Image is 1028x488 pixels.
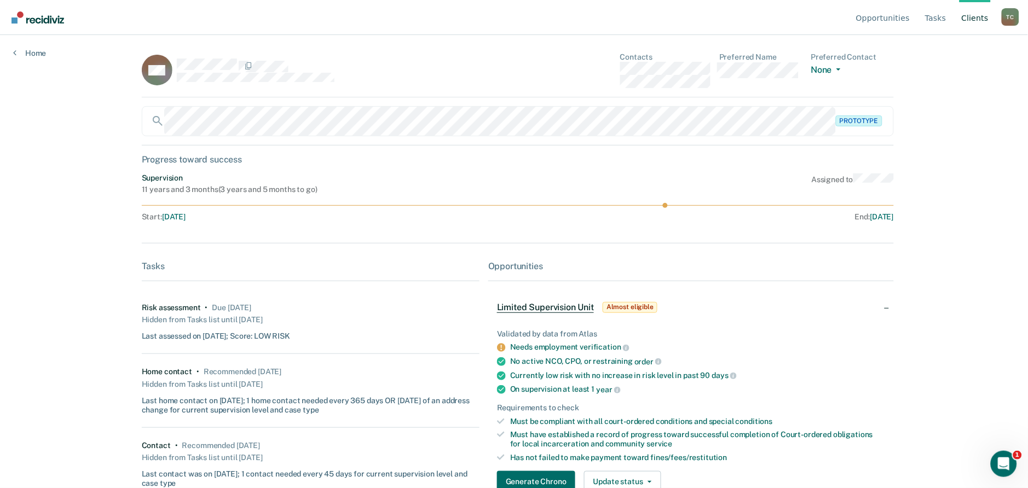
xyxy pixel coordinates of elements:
[510,417,885,426] div: Must be compliant with all court-ordered conditions and special conditions
[523,212,894,222] div: End :
[142,212,518,222] div: Start :
[510,371,885,381] div: Currently low risk with no increase in risk level in past 90
[212,303,252,312] div: Due 7 years ago
[142,303,201,312] div: Risk assessment
[142,376,263,392] div: Hidden from Tasks list until [DATE]
[142,367,192,376] div: Home contact
[142,327,290,341] div: Last assessed on [DATE]; Score: LOW RISK
[142,261,480,271] div: Tasks
[488,261,894,271] div: Opportunities
[175,441,178,450] div: •
[142,392,480,415] div: Last home contact on [DATE]; 1 home contact needed every 365 days OR [DATE] of an address change ...
[142,312,263,327] div: Hidden from Tasks list until [DATE]
[197,367,199,376] div: •
[204,367,281,376] div: Recommended 7 years ago
[497,329,885,339] div: Validated by data from Atlas
[13,48,46,58] a: Home
[142,173,317,183] div: Supervision
[647,439,673,448] span: service
[719,53,802,62] dt: Preferred Name
[497,403,885,413] div: Requirements to check
[162,212,186,221] span: [DATE]
[1002,8,1019,26] button: Profile dropdown button
[811,65,845,77] button: None
[1002,8,1019,26] div: T C
[712,371,737,380] span: days
[142,465,480,488] div: Last contact was on [DATE]; 1 contact needed every 45 days for current supervision level and case...
[510,453,885,462] div: Has not failed to make payment toward
[142,450,263,465] div: Hidden from Tasks list until [DATE]
[510,357,885,367] div: No active NCO, CPO, or restraining
[812,173,894,194] div: Assigned to
[603,302,657,313] span: Almost eligible
[11,11,64,24] img: Recidiviz
[811,53,894,62] dt: Preferred Contact
[651,453,727,462] span: fines/fees/restitution
[1013,451,1022,460] span: 1
[182,441,260,450] div: Recommended 5 years ago
[142,185,317,194] div: 11 years and 3 months ( 3 years and 5 months to go )
[596,385,620,394] span: year
[991,451,1017,477] iframe: Intercom live chat
[142,441,171,450] div: Contact
[510,342,885,352] div: Needs employment verification
[620,53,711,62] dt: Contacts
[510,430,885,449] div: Must have established a record of progress toward successful completion of Court-ordered obligati...
[497,302,594,313] span: Limited Supervision Unit
[142,154,894,165] div: Progress toward success
[510,385,885,394] div: On supervision at least 1
[205,303,208,312] div: •
[870,212,894,221] span: [DATE]
[488,290,894,325] div: Limited Supervision UnitAlmost eligible
[634,357,662,366] span: order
